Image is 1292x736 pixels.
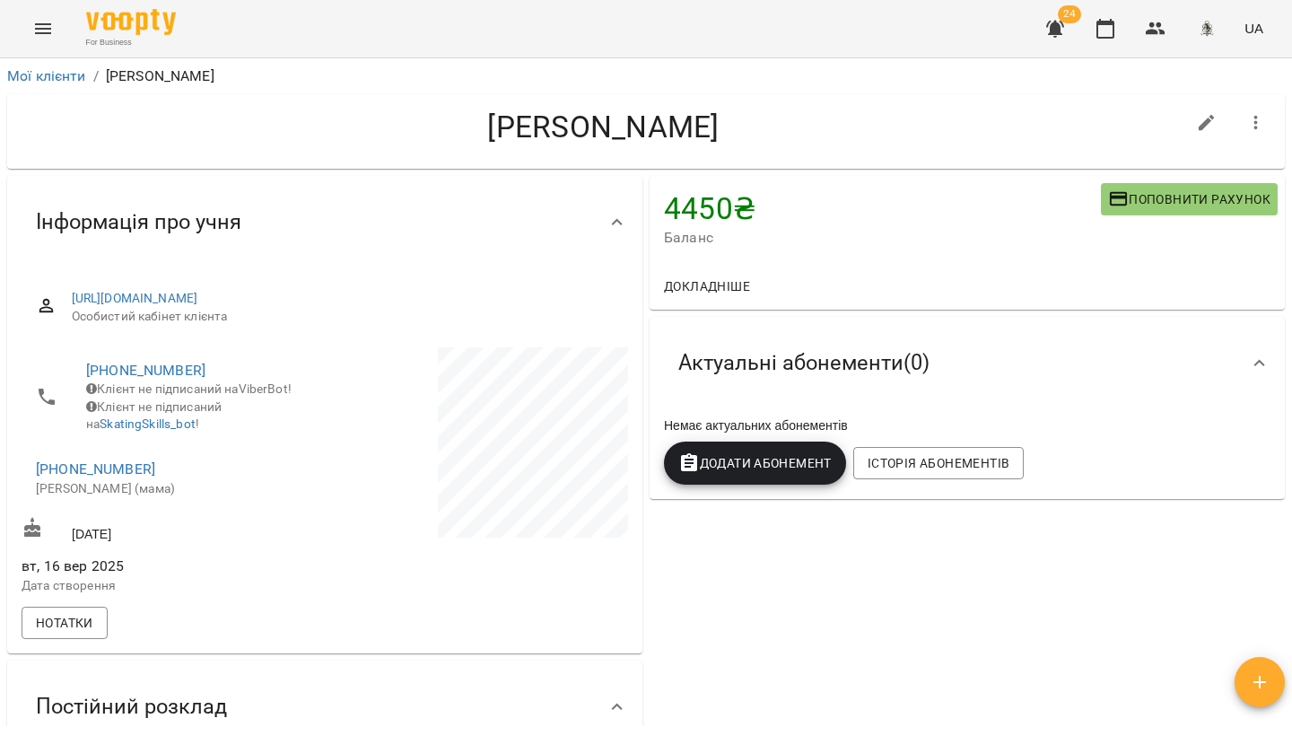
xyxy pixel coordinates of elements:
[22,7,65,50] button: Menu
[36,460,155,478] a: [PHONE_NUMBER]
[86,381,292,396] span: Клієнт не підписаний на ViberBot!
[22,109,1185,145] h4: [PERSON_NAME]
[853,447,1024,479] button: Історія абонементів
[657,270,757,302] button: Докладніше
[7,66,1285,87] nav: breadcrumb
[86,37,176,48] span: For Business
[664,190,1101,227] h4: 4450 ₴
[7,67,86,84] a: Мої клієнти
[36,693,227,721] span: Постійний розклад
[678,452,832,474] span: Додати Абонемент
[868,452,1009,474] span: Історія абонементів
[664,227,1101,249] span: Баланс
[22,607,108,639] button: Нотатки
[660,413,1274,438] div: Немає актуальних абонементів
[86,399,222,432] span: Клієнт не підписаний на !
[22,577,321,595] p: Дата створення
[86,362,205,379] a: [PHONE_NUMBER]
[1101,183,1278,215] button: Поповнити рахунок
[664,442,846,485] button: Додати Абонемент
[1244,19,1263,38] span: UA
[36,208,241,236] span: Інформація про учня
[1058,5,1081,23] span: 24
[1237,12,1270,45] button: UA
[678,349,930,377] span: Актуальні абонементи ( 0 )
[93,66,99,87] li: /
[106,66,214,87] p: [PERSON_NAME]
[1108,188,1270,210] span: Поповнити рахунок
[7,176,642,268] div: Інформація про учня
[18,513,325,547] div: [DATE]
[36,480,307,498] p: [PERSON_NAME] (мама)
[86,9,176,35] img: Voopty Logo
[664,276,750,297] span: Докладніше
[1194,16,1219,41] img: 8c829e5ebed639b137191ac75f1a07db.png
[650,317,1285,409] div: Актуальні абонементи(0)
[22,556,321,577] span: вт, 16 вер 2025
[100,416,196,431] a: SkatingSkills_bot
[72,308,614,326] span: Особистий кабінет клієнта
[36,612,93,634] span: Нотатки
[72,291,198,305] a: [URL][DOMAIN_NAME]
